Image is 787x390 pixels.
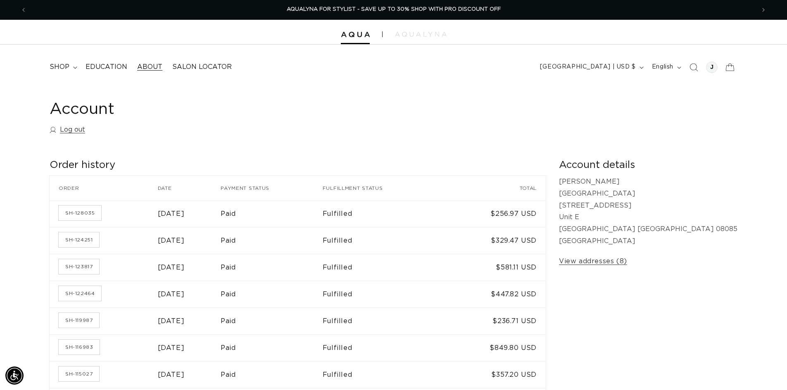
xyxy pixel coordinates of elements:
[5,366,24,385] div: Accessibility Menu
[132,58,167,76] a: About
[50,63,69,71] span: shop
[323,227,445,254] td: Fulfilled
[559,176,737,247] p: [PERSON_NAME] [GEOGRAPHIC_DATA] [STREET_ADDRESS] Unit E [GEOGRAPHIC_DATA] [GEOGRAPHIC_DATA] 08085...
[50,124,85,136] a: Log out
[158,210,185,217] time: [DATE]
[158,237,185,244] time: [DATE]
[167,58,237,76] a: Salon Locator
[445,281,546,307] td: $447.82 USD
[323,176,445,201] th: Fulfillment status
[172,63,232,71] span: Salon Locator
[45,58,81,76] summary: shop
[287,7,501,12] span: AQUALYNA FOR STYLIST - SAVE UP TO 30% SHOP WITH PRO DISCOUNT OFF
[445,361,546,388] td: $357.20 USD
[445,201,546,227] td: $256.97 USD
[323,334,445,361] td: Fulfilled
[59,313,99,328] a: Order number SH-119987
[323,201,445,227] td: Fulfilled
[59,232,99,247] a: Order number SH-124251
[559,159,737,172] h2: Account details
[158,291,185,298] time: [DATE]
[395,32,447,37] img: aqualyna.com
[323,254,445,281] td: Fulfilled
[221,307,322,334] td: Paid
[445,227,546,254] td: $329.47 USD
[445,254,546,281] td: $581.11 USD
[158,264,185,271] time: [DATE]
[81,58,132,76] a: Education
[59,366,99,381] a: Order number SH-115027
[14,2,33,18] button: Previous announcement
[221,334,322,361] td: Paid
[647,59,685,75] button: English
[86,63,127,71] span: Education
[221,176,322,201] th: Payment status
[445,334,546,361] td: $849.80 USD
[59,206,101,220] a: Order number SH-128035
[341,32,370,38] img: Aqua Hair Extensions
[59,286,101,301] a: Order number SH-122464
[323,281,445,307] td: Fulfilled
[754,2,773,18] button: Next announcement
[50,99,737,120] h1: Account
[221,254,322,281] td: Paid
[137,63,162,71] span: About
[445,176,546,201] th: Total
[652,63,673,71] span: English
[50,159,546,172] h2: Order history
[323,361,445,388] td: Fulfilled
[59,340,100,355] a: Order number SH-116983
[158,176,221,201] th: Date
[158,318,185,324] time: [DATE]
[221,361,322,388] td: Paid
[685,58,703,76] summary: Search
[221,281,322,307] td: Paid
[158,345,185,351] time: [DATE]
[221,201,322,227] td: Paid
[50,176,158,201] th: Order
[535,59,647,75] button: [GEOGRAPHIC_DATA] | USD $
[221,227,322,254] td: Paid
[323,307,445,334] td: Fulfilled
[559,255,627,267] a: View addresses (8)
[445,307,546,334] td: $236.71 USD
[59,259,99,274] a: Order number SH-123817
[540,63,636,71] span: [GEOGRAPHIC_DATA] | USD $
[158,371,185,378] time: [DATE]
